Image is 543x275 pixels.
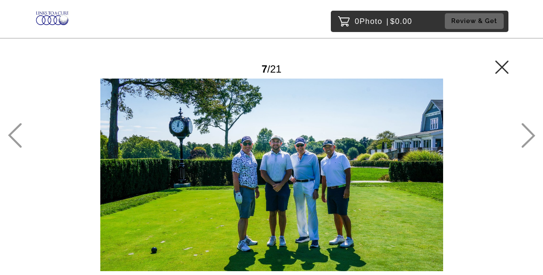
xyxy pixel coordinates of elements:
[359,15,382,28] span: Photo
[445,13,504,29] button: Review & Get
[355,15,412,28] p: 0 $0.00
[262,60,282,78] div: /
[445,13,506,29] a: Review & Get
[262,63,267,75] span: 7
[386,17,389,26] span: |
[270,63,282,75] span: 21
[35,9,71,29] img: Snapphound Logo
